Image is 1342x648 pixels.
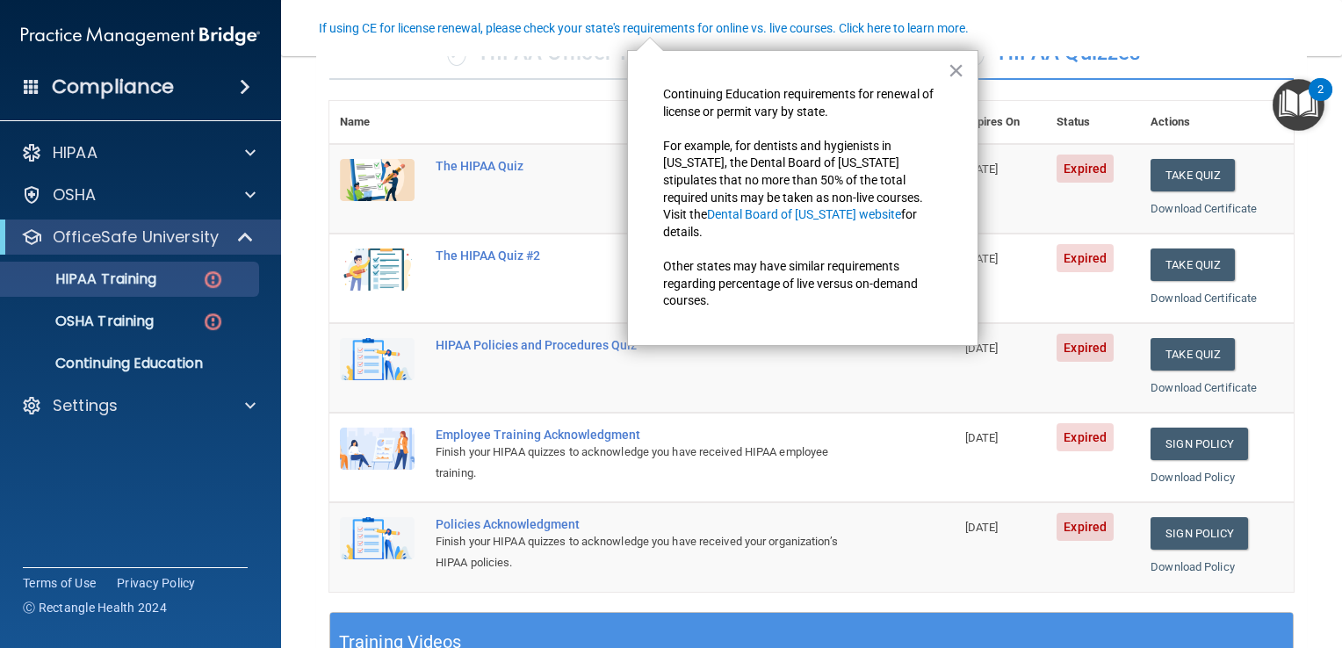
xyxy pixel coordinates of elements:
span: Expired [1057,513,1114,541]
a: Sign Policy [1151,517,1248,550]
h4: Compliance [52,75,174,99]
p: Other states may have similar requirements regarding percentage of live versus on-demand courses. [663,258,942,310]
a: Terms of Use [23,574,96,592]
span: [DATE] [965,252,999,265]
span: [DATE] [965,431,999,444]
button: Take Quiz [1151,159,1235,191]
th: Status [1046,101,1140,144]
div: The HIPAA Quiz [436,159,867,173]
p: HIPAA [53,142,97,163]
th: Actions [1140,101,1294,144]
div: Finish your HIPAA quizzes to acknowledge you have received HIPAA employee training. [436,442,867,484]
div: Employee Training Acknowledgment [436,428,867,442]
th: Expires On [955,101,1047,144]
span: Expired [1057,423,1114,451]
th: Name [329,101,425,144]
a: Download Certificate [1151,202,1257,215]
a: Dental Board of [US_STATE] website [707,207,901,221]
span: [DATE] [965,342,999,355]
img: danger-circle.6113f641.png [202,311,224,333]
div: 2 [1317,90,1324,112]
div: HIPAA Training Disclaimer [627,50,978,346]
span: Expired [1057,244,1114,272]
a: Sign Policy [1151,428,1248,460]
a: Download Policy [1151,560,1235,573]
span: [DATE] [965,521,999,534]
button: Close [948,56,964,84]
span: [DATE] [965,162,999,176]
div: HIPAA Policies and Procedures Quiz [436,338,867,352]
img: PMB logo [21,18,260,54]
button: Take Quiz [1151,248,1235,281]
a: Download Certificate [1151,381,1257,394]
div: The HIPAA Quiz #2 [436,248,867,263]
span: Expired [1057,155,1114,183]
button: Take Quiz [1151,338,1235,371]
p: OfficeSafe University [53,227,219,248]
span: Ⓒ Rectangle Health 2024 [23,599,167,616]
span: ✓ [447,40,466,66]
p: OSHA Training [11,313,154,330]
div: If using CE for license renewal, please check your state's requirements for online vs. live cours... [319,22,969,34]
p: Continuing Education [11,355,251,372]
p: Continuing Education requirements for renewal of license or permit vary by state. [663,86,942,120]
div: Policies Acknowledgment [436,517,867,531]
a: Download Certificate [1151,292,1257,305]
p: OSHA [53,184,97,205]
div: Finish your HIPAA quizzes to acknowledge you have received your organization’s HIPAA policies. [436,531,867,573]
p: Settings [53,395,118,416]
a: Privacy Policy [117,574,196,592]
span: For example, for dentists and hygienists in [US_STATE], the Dental Board of [US_STATE] stipulates... [663,139,926,221]
a: Download Policy [1151,471,1235,484]
span: for details. [663,207,920,239]
button: Open Resource Center, 2 new notifications [1273,79,1324,131]
p: HIPAA Training [11,270,156,288]
span: Expired [1057,334,1114,362]
img: danger-circle.6113f641.png [202,269,224,291]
